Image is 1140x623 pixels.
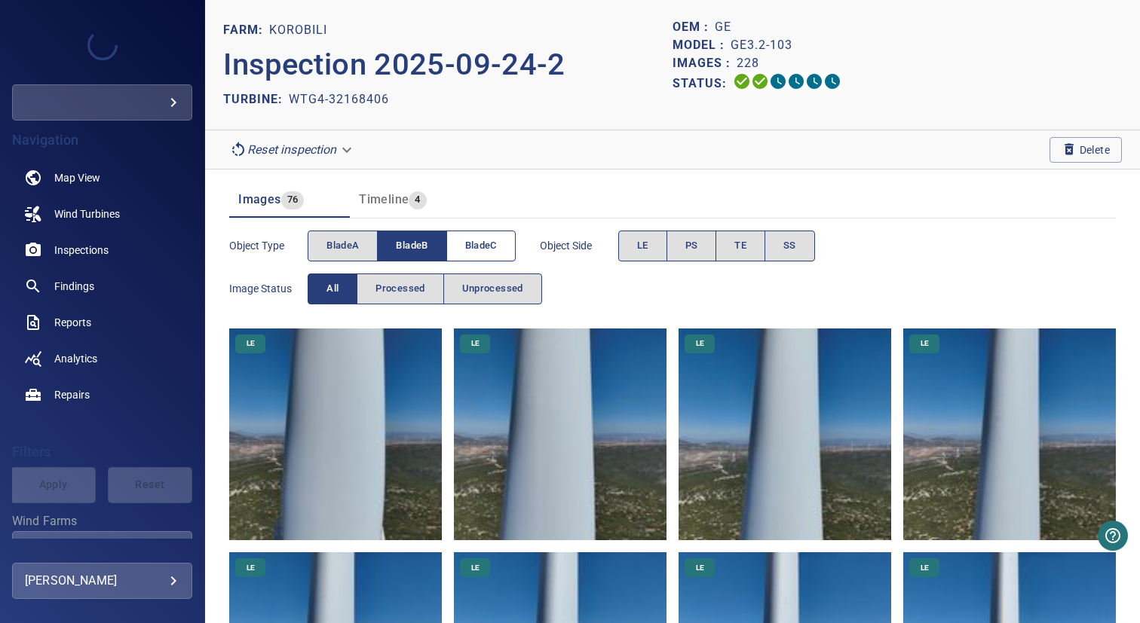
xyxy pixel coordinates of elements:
[357,273,443,304] button: Processed
[618,231,667,261] button: LE
[12,515,192,527] label: Wind Farms
[912,338,938,349] span: LE
[751,72,769,90] svg: Data Formatted 100%
[308,273,357,304] button: All
[223,21,269,39] p: FARM:
[787,72,805,90] svg: ML Processing 0%
[687,563,713,573] span: LE
[12,196,192,232] a: windturbines noActive
[465,237,497,255] span: bladeC
[687,338,713,349] span: LE
[229,281,308,296] span: Image Status
[54,206,120,221] span: Wind Turbines
[223,136,360,163] div: Reset inspection
[618,231,815,261] div: objectSide
[229,238,308,253] span: Object type
[737,54,759,72] p: 228
[12,377,192,413] a: repairs noActive
[462,280,523,298] span: Unprocessed
[716,231,765,261] button: TE
[805,72,823,90] svg: Matching 0%
[223,90,289,108] p: TURBINE:
[783,237,796,255] span: SS
[375,280,424,298] span: Processed
[673,72,733,94] p: Status:
[446,231,516,261] button: bladeC
[12,160,192,196] a: map noActive
[359,192,409,206] span: Timeline
[462,563,489,573] span: LE
[823,72,841,90] svg: Classification 0%
[25,569,179,593] div: [PERSON_NAME]
[443,273,542,304] button: Unprocessed
[12,304,192,341] a: reports noActive
[12,84,192,121] div: more
[12,341,192,377] a: analytics noActive
[223,42,673,87] p: Inspection 2025-09-24-2
[247,142,336,157] em: Reset inspection
[409,191,426,209] span: 4
[637,237,648,255] span: LE
[667,231,717,261] button: PS
[673,36,731,54] p: Model :
[673,54,737,72] p: Images :
[912,563,938,573] span: LE
[54,351,97,366] span: Analytics
[685,237,698,255] span: PS
[715,18,731,36] p: GE
[673,18,715,36] p: OEM :
[281,191,305,209] span: 76
[12,268,192,304] a: findings noActive
[269,21,327,39] p: KOROBILI
[540,238,618,253] span: Object Side
[12,444,192,460] h4: Filters
[54,387,90,402] span: Repairs
[326,237,359,255] span: bladeA
[1050,137,1122,163] button: Delete
[12,531,192,567] div: Wind Farms
[377,231,446,261] button: bladeB
[12,133,192,148] h4: Navigation
[308,273,542,304] div: imageStatus
[54,279,94,294] span: Findings
[12,232,192,268] a: inspections noActive
[396,237,427,255] span: bladeB
[54,243,109,258] span: Inspections
[769,72,787,90] svg: Selecting 0%
[54,170,100,185] span: Map View
[734,237,746,255] span: TE
[326,280,339,298] span: All
[462,338,489,349] span: LE
[1062,142,1110,158] span: Delete
[238,192,280,206] span: Images
[308,231,516,261] div: objectType
[54,315,91,330] span: Reports
[731,36,792,54] p: GE3.2-103
[765,231,815,261] button: SS
[237,563,264,573] span: LE
[237,338,264,349] span: LE
[289,90,389,108] p: WTG4-32168406
[733,72,751,90] svg: Uploading 100%
[308,231,378,261] button: bladeA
